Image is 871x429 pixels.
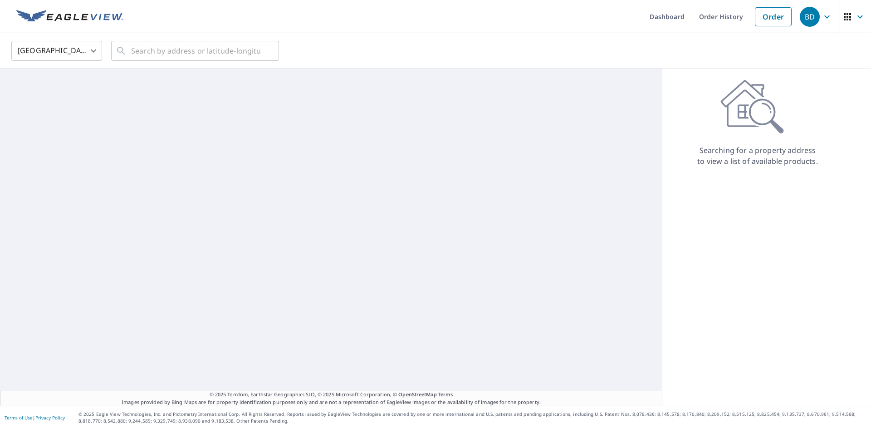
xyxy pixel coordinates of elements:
[5,414,33,421] a: Terms of Use
[210,391,453,399] span: © 2025 TomTom, Earthstar Geographics SIO, © 2025 Microsoft Corporation, ©
[5,415,65,420] p: |
[35,414,65,421] a: Privacy Policy
[131,38,260,64] input: Search by address or latitude-longitude
[398,391,436,398] a: OpenStreetMap
[800,7,820,27] div: BD
[438,391,453,398] a: Terms
[78,411,866,424] p: © 2025 Eagle View Technologies, Inc. and Pictometry International Corp. All Rights Reserved. Repo...
[11,38,102,64] div: [GEOGRAPHIC_DATA]
[755,7,792,26] a: Order
[16,10,123,24] img: EV Logo
[697,145,818,167] p: Searching for a property address to view a list of available products.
